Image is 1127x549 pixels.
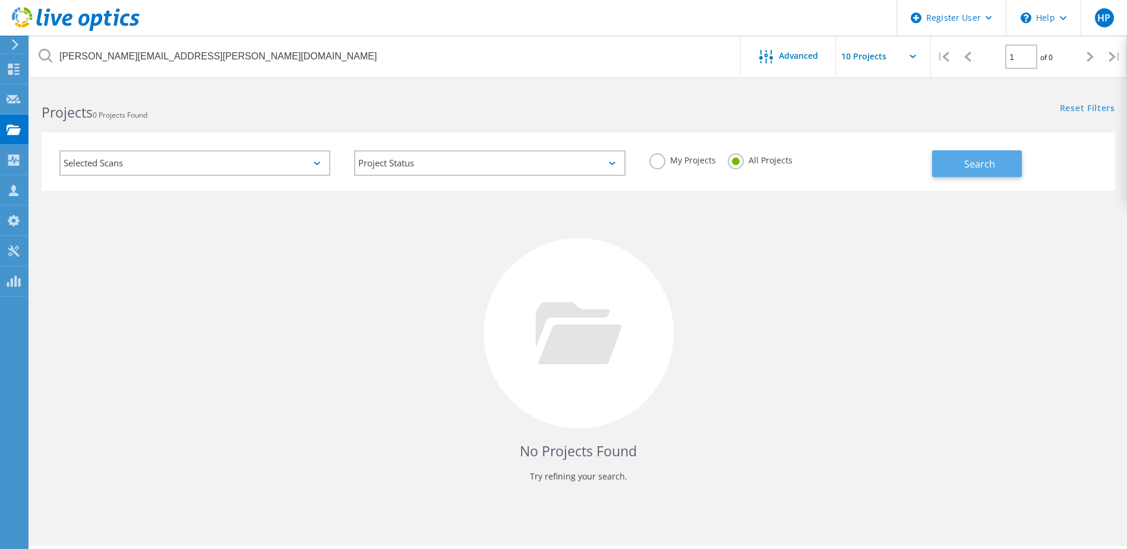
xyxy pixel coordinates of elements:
[53,441,1103,461] h4: No Projects Found
[1097,13,1110,23] span: HP
[649,153,716,165] label: My Projects
[42,103,93,122] b: Projects
[93,110,147,120] span: 0 Projects Found
[354,150,625,176] div: Project Status
[30,36,741,77] input: Search projects by name, owner, ID, company, etc
[1040,52,1053,62] span: of 0
[964,157,995,171] span: Search
[53,467,1103,486] p: Try refining your search.
[12,25,140,33] a: Live Optics Dashboard
[1103,36,1127,78] div: |
[931,36,955,78] div: |
[779,52,818,60] span: Advanced
[728,153,793,165] label: All Projects
[1060,104,1115,114] a: Reset Filters
[59,150,330,176] div: Selected Scans
[932,150,1022,177] button: Search
[1021,12,1031,23] svg: \n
